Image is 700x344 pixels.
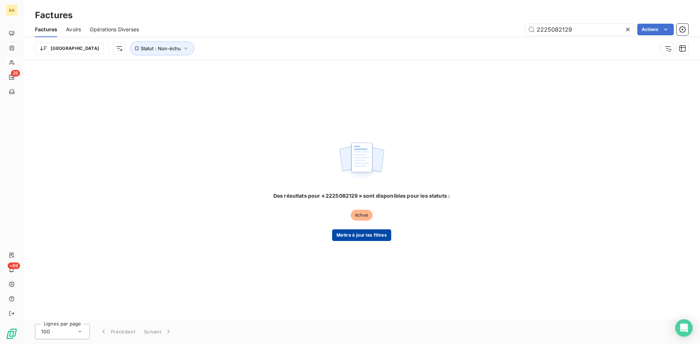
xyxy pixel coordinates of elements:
span: +99 [8,262,20,269]
img: Logo LeanPay [6,328,17,340]
button: Statut : Non-échu [130,41,194,55]
div: Open Intercom Messenger [675,319,693,337]
span: 100 [41,328,50,335]
div: AA [6,4,17,16]
span: Des résultats pour « 2225082129 » sont disponibles pour les statuts : [273,192,450,199]
button: [GEOGRAPHIC_DATA] [35,43,104,54]
input: Rechercher [525,24,634,35]
span: Statut : Non-échu [141,46,181,51]
span: Avoirs [66,26,81,33]
button: Mettre à jour les filtres [332,229,391,241]
h3: Factures [35,9,73,22]
img: empty state [338,138,385,183]
span: Factures [35,26,57,33]
span: échue [351,210,373,221]
button: Précédent [96,324,140,339]
span: Opérations Diverses [90,26,139,33]
button: Actions [637,24,674,35]
span: 26 [11,70,20,76]
button: Suivant [140,324,176,339]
